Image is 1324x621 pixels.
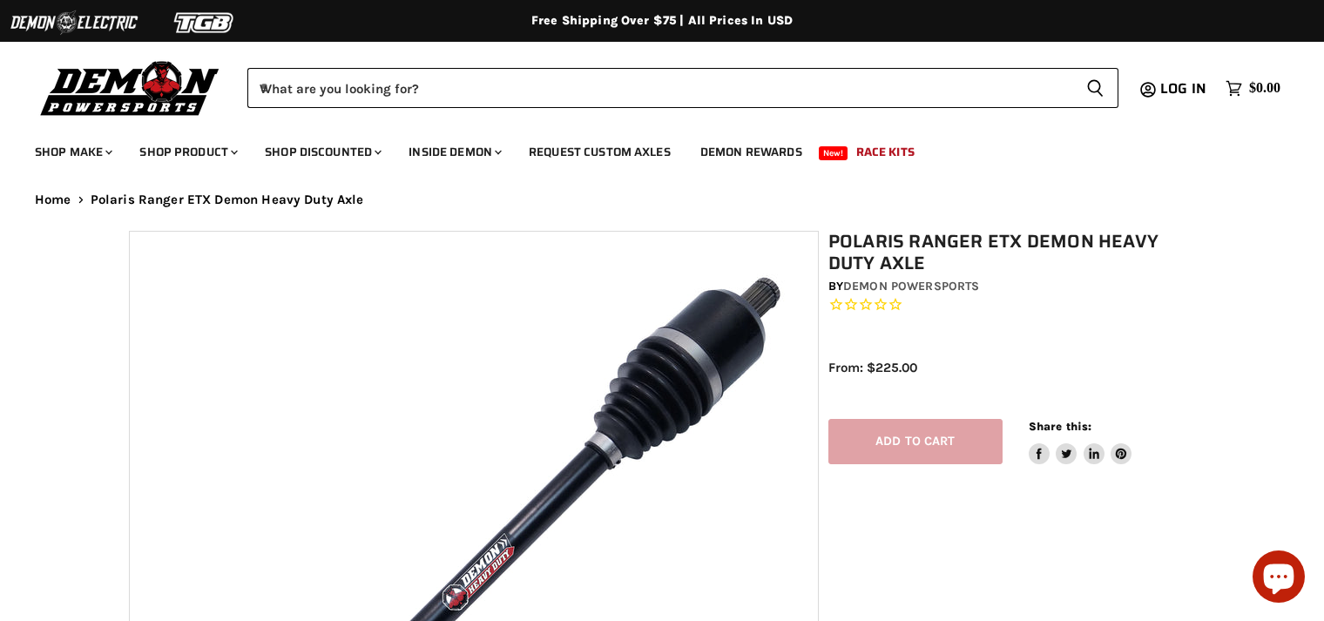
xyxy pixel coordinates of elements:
aside: Share this: [1029,419,1132,465]
inbox-online-store-chat: Shopify online store chat [1247,550,1310,607]
a: Home [35,192,71,207]
span: New! [819,146,848,160]
span: Log in [1160,78,1206,99]
a: Demon Rewards [687,134,815,170]
a: Log in [1152,81,1217,97]
a: $0.00 [1217,76,1289,101]
span: Rated 0.0 out of 5 stars 0 reviews [828,296,1205,314]
h1: Polaris Ranger ETX Demon Heavy Duty Axle [828,231,1205,274]
a: Request Custom Axles [516,134,684,170]
a: Shop Product [126,134,248,170]
button: Search [1072,68,1118,108]
a: Inside Demon [395,134,512,170]
img: Demon Electric Logo 2 [9,6,139,39]
a: Shop Make [22,134,123,170]
span: $0.00 [1249,80,1280,97]
span: Share this: [1029,420,1091,433]
span: Polaris Ranger ETX Demon Heavy Duty Axle [91,192,364,207]
input: When autocomplete results are available use up and down arrows to review and enter to select [247,68,1072,108]
a: Race Kits [843,134,928,170]
img: Demon Powersports [35,57,226,118]
form: Product [247,68,1118,108]
ul: Main menu [22,127,1276,170]
img: TGB Logo 2 [139,6,270,39]
a: Shop Discounted [252,134,392,170]
div: by [828,277,1205,296]
a: Demon Powersports [843,279,979,294]
span: From: $225.00 [828,360,917,375]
